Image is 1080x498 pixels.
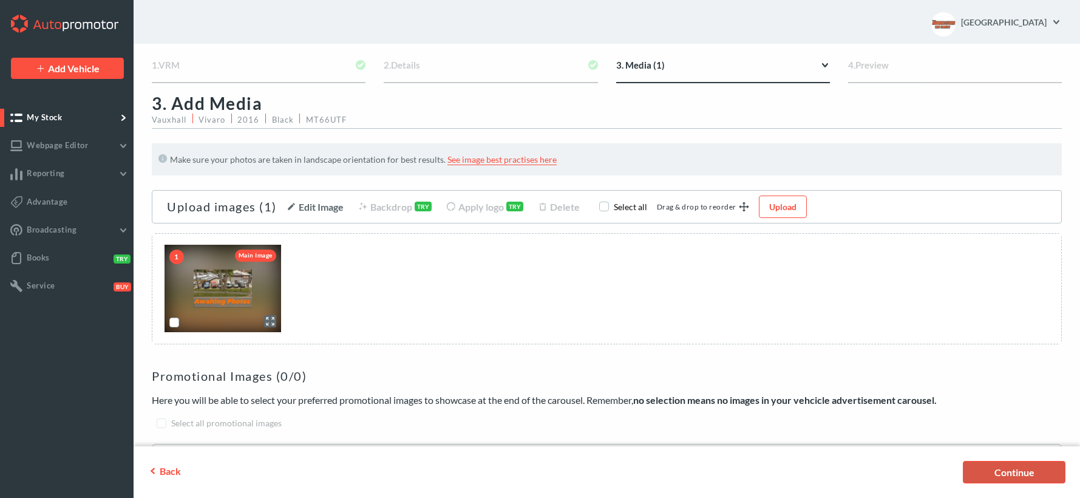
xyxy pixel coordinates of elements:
[232,114,266,123] li: 2016
[384,60,391,70] span: 2.
[384,58,597,83] div: Details
[152,369,1062,383] div: Promotional Images (0/0)
[657,202,736,211] span: Drag & drop to reorder
[447,154,557,165] span: See image best practises here
[415,202,432,211] span: TRY
[358,201,432,213] a: Backdrop TRY
[599,202,647,212] label: Select all
[111,253,129,263] button: Try
[299,201,344,213] span: Edit Image
[27,112,62,122] span: My Stock
[114,254,131,264] span: Try
[27,197,68,206] span: Advantage
[152,58,365,83] div: VRM
[152,83,1062,114] div: 3. Add Media
[27,225,76,234] span: Broadcasting
[165,245,281,332] img: 62697860-c1d2-395d-fb0b-181b3b3f7734.jpg
[300,114,352,123] li: MT66UTF
[152,234,1061,344] div: scrollable content
[48,63,100,74] span: Add Vehicle
[114,282,131,292] span: Buy
[167,199,277,214] div: Upload images (1)
[848,60,855,70] span: 4.
[446,201,523,213] a: Apply logo TRY
[170,154,446,165] span: Make sure your photos are taken in landscape orientation for best results.
[960,10,1062,34] a: [GEOGRAPHIC_DATA]
[152,60,158,70] span: 1.
[963,461,1065,483] a: Continue
[169,250,184,264] div: 1
[27,140,88,150] span: Webpage Editor
[152,393,1062,408] div: Here you will be able to select your preferred promotional images to showcase at the end of the c...
[616,60,623,70] span: 3.
[625,60,665,70] span: Media (1)
[27,253,50,262] span: Books
[27,281,55,290] span: Service
[506,202,523,211] span: TRY
[633,394,937,406] b: no selection means no images in your vehcicle advertisement carousel.
[11,58,124,79] a: Add Vehicle
[27,168,65,178] span: Reporting
[235,250,276,262] div: Main Image
[193,114,232,123] li: Vivaro
[111,281,129,291] button: Buy
[848,58,1062,83] div: Preview
[266,114,300,123] li: Black
[152,114,193,123] li: Vauxhall
[759,196,807,218] a: Upload
[160,465,181,477] span: Back
[148,466,206,478] a: Back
